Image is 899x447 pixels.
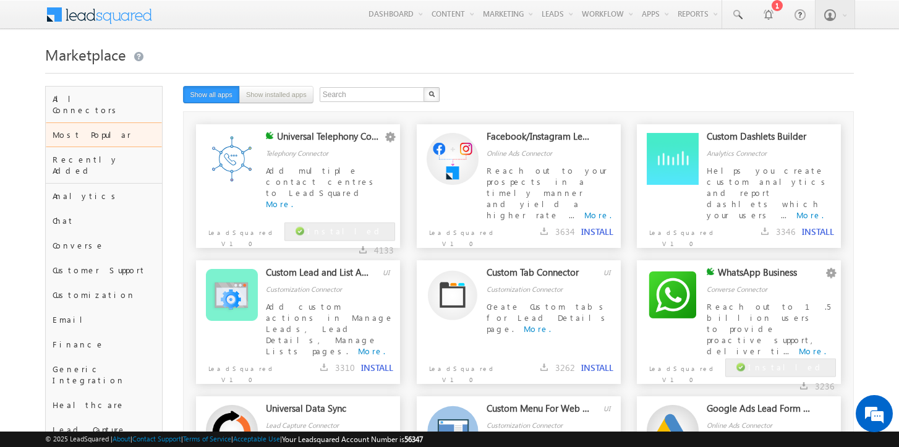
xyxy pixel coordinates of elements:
p: LeadSquared V1.0 [417,221,498,249]
img: downloads [359,246,367,253]
span: Installed [307,226,384,236]
span: Reach out to your prospects in a timely manner and yield a higher rate ... [487,165,607,220]
img: Search [428,91,435,97]
button: Show all apps [183,86,239,103]
img: Alternate Logo [206,269,258,321]
a: Contact Support [132,435,181,443]
span: Reach out to 1.5 billion users to provide proactive support, deliver ti... [707,301,830,356]
div: Most Popular [46,122,162,147]
p: LeadSquared V1.0 [637,357,718,385]
span: Helps you create custom analytics and report dashlets which your users ... [707,165,830,220]
div: Custom Lead and List Actions [266,266,372,284]
div: Custom Tab Connector [487,266,593,284]
span: 3236 [815,380,835,392]
img: checking status [707,268,714,275]
a: About [113,435,130,443]
div: Analytics [46,184,162,208]
div: Customization [46,283,162,307]
span: 56347 [404,435,423,444]
button: INSTALL [581,362,613,373]
div: Universal Data Sync [266,402,372,420]
img: Alternate Logo [427,133,479,185]
span: 4133 [374,244,394,256]
img: downloads [540,364,548,371]
div: Recently Added [46,147,162,183]
span: Create Custom tabs for Lead Details page. [487,301,610,334]
div: Custom Menu For Web App [487,402,593,420]
span: Installed [748,362,825,372]
img: Alternate Logo [206,133,258,185]
div: Universal Telephony Connector [277,130,383,148]
span: Add multiple contact centres to LeadSquared [266,165,378,198]
p: LeadSquared V1.0 [637,221,718,249]
div: Custom Dashlets Builder [707,130,813,148]
p: LeadSquared V1.0 [417,357,498,385]
button: Show installed apps [239,86,313,103]
div: Lead Capture [46,417,162,442]
span: 3262 [555,362,575,373]
button: INSTALL [802,226,834,237]
img: downloads [800,382,807,390]
img: Alternate Logo [647,133,699,185]
span: © 2025 LeadSquared | | | | | [45,433,423,445]
div: Google Ads Lead Form Connector [707,402,813,420]
div: Healthcare [46,393,162,417]
a: Acceptable Use [233,435,280,443]
div: Customer Support [46,258,162,283]
a: More. [524,323,551,334]
div: All Connectors [46,87,162,122]
button: INSTALL [361,362,393,373]
img: Alternate Logo [428,270,477,320]
img: downloads [320,364,328,371]
div: Finance [46,332,162,357]
div: WhatsApp Business [718,266,824,284]
span: 3634 [555,226,575,237]
img: Alternate Logo [647,269,699,321]
p: LeadSquared V1.0 [196,357,278,385]
p: LeadSquared V1.0 [196,221,278,249]
button: INSTALL [581,226,613,237]
a: More. [796,210,824,220]
img: downloads [540,228,548,235]
span: Your Leadsquared Account Number is [282,435,423,444]
span: 3346 [776,226,796,237]
span: Marketplace [45,45,126,64]
span: 3310 [335,362,355,373]
a: More. [584,210,611,220]
a: More. [266,198,293,209]
a: Terms of Service [183,435,231,443]
span: Add custom actions in Manage Leads, Lead Details, Manage Lists pages. [266,301,394,356]
div: Generic Integration [46,357,162,393]
div: Chat [46,208,162,233]
div: Email [46,307,162,332]
img: downloads [761,228,769,235]
img: checking status [266,132,273,139]
div: Facebook/Instagram Lead Ads [487,130,593,148]
a: More. [358,346,385,356]
div: Converse [46,233,162,258]
a: More. [799,346,826,356]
